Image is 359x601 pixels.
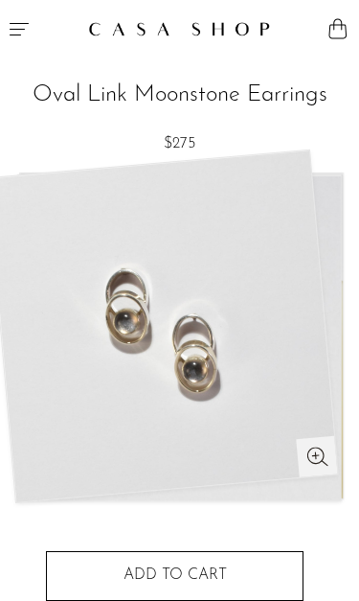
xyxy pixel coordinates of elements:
[164,136,195,151] span: $275
[20,173,343,498] img: Oval Link Moonstone Earrings
[123,567,227,583] span: Add to cart
[46,551,303,601] button: Add to cart
[15,77,344,113] h2: Oval Link Moonstone Earrings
